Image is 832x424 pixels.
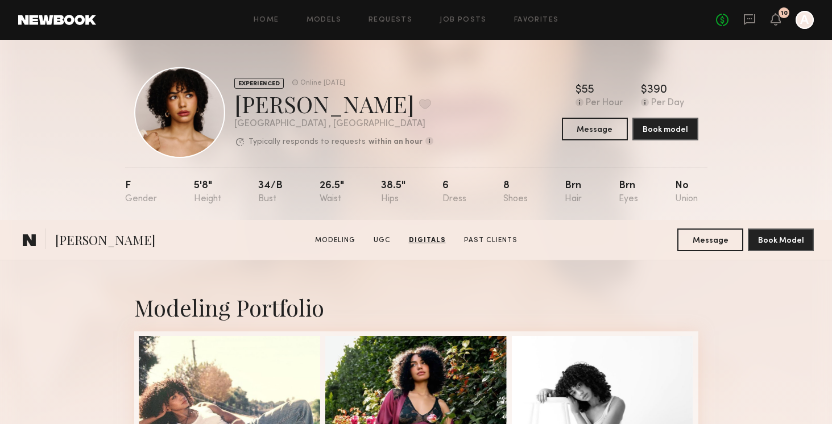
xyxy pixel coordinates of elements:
[675,181,698,204] div: No
[748,228,814,251] button: Book Model
[619,181,638,204] div: Brn
[562,118,628,140] button: Message
[311,235,360,246] a: Modeling
[125,181,157,204] div: F
[404,235,450,246] a: Digitals
[781,10,788,16] div: 10
[442,181,466,204] div: 6
[440,16,487,24] a: Job Posts
[651,98,684,109] div: Per Day
[647,85,667,96] div: 390
[748,235,814,244] a: Book Model
[514,16,559,24] a: Favorites
[565,181,582,204] div: Brn
[582,85,594,96] div: 55
[320,181,344,204] div: 26.5"
[381,181,405,204] div: 38.5"
[586,98,623,109] div: Per Hour
[677,228,743,251] button: Message
[576,85,582,96] div: $
[796,11,814,29] a: A
[55,231,155,251] span: [PERSON_NAME]
[234,119,433,129] div: [GEOGRAPHIC_DATA] , [GEOGRAPHIC_DATA]
[249,138,366,146] p: Typically responds to requests
[503,181,528,204] div: 8
[258,181,283,204] div: 34/b
[234,89,433,119] div: [PERSON_NAME]
[234,78,284,89] div: EXPERIENCED
[307,16,341,24] a: Models
[369,16,412,24] a: Requests
[369,235,395,246] a: UGC
[134,292,698,322] div: Modeling Portfolio
[254,16,279,24] a: Home
[369,138,423,146] b: within an hour
[300,80,345,87] div: Online [DATE]
[194,181,221,204] div: 5'8"
[641,85,647,96] div: $
[460,235,522,246] a: Past Clients
[632,118,698,140] button: Book model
